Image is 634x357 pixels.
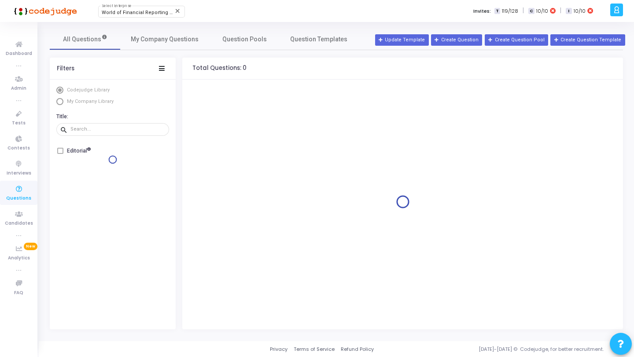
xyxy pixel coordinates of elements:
[63,35,107,44] span: All Questions
[473,7,491,15] label: Invites:
[560,6,561,15] span: |
[7,145,30,152] span: Contests
[536,7,548,15] span: 10/10
[7,170,31,177] span: Interviews
[494,8,500,15] span: T
[485,34,548,46] button: Create Question Pool
[11,2,77,20] img: logo
[14,289,23,297] span: FAQ
[174,7,181,15] mat-icon: Clear
[11,85,26,92] span: Admin
[192,65,247,72] h4: Total Questions: 0
[102,10,184,15] span: World of Financial Reporting (1163)
[290,35,347,44] span: Question Templates
[6,195,31,202] span: Questions
[566,8,571,15] span: I
[57,65,74,72] div: Filters
[67,87,110,93] span: Codejudge Library
[375,34,429,46] a: Update Template
[12,120,26,127] span: Tests
[270,346,288,353] a: Privacy
[70,127,166,132] input: Search...
[574,7,586,15] span: 10/10
[294,346,335,353] a: Terms of Service
[550,34,625,46] button: Create Question Template
[431,34,482,46] button: Create Question
[131,35,199,44] span: My Company Questions
[341,346,374,353] a: Refund Policy
[523,6,524,15] span: |
[67,98,114,104] span: My Company Library
[222,35,267,44] span: Question Pools
[56,87,169,107] mat-radio-group: Select Library
[528,8,534,15] span: C
[56,113,167,120] h6: Title:
[5,220,33,227] span: Candidates
[8,255,30,262] span: Analytics
[502,7,518,15] span: 119/128
[6,50,32,58] span: Dashboard
[24,243,37,250] span: New
[60,126,70,134] mat-icon: search
[67,148,91,154] h6: Editorial
[374,346,623,353] div: [DATE]-[DATE] © Codejudge, for better recruitment.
